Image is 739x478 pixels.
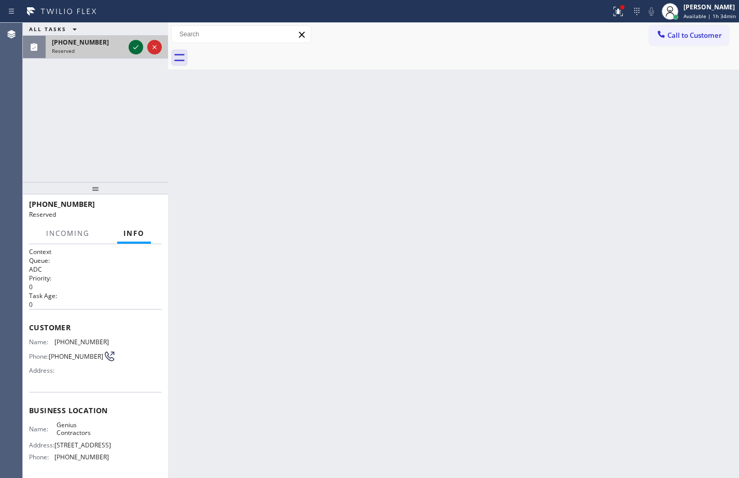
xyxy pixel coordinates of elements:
span: Available | 1h 34min [684,12,736,20]
span: Name: [29,425,57,433]
h2: Queue: [29,256,162,265]
button: Reject [147,40,162,54]
span: Incoming [46,229,90,238]
span: Name: [29,338,54,346]
span: [PHONE_NUMBER] [49,353,103,360]
span: Phone: [29,353,49,360]
button: Incoming [40,223,96,244]
button: ALL TASKS [23,23,87,35]
h2: Priority: [29,274,162,283]
span: Genius Contractors [57,421,108,437]
span: ALL TASKS [29,25,66,33]
span: Info [123,229,145,238]
h1: Context [29,247,162,256]
p: ADC [29,265,162,274]
h2: Task Age: [29,291,162,300]
span: [PHONE_NUMBER] [54,453,109,461]
span: Phone: [29,453,54,461]
button: Call to Customer [649,25,729,45]
span: [PHONE_NUMBER] [54,338,109,346]
span: [STREET_ADDRESS] [54,441,111,449]
button: Accept [129,40,143,54]
span: [PHONE_NUMBER] [52,38,109,47]
p: 0 [29,283,162,291]
span: Address: [29,367,57,374]
div: [PERSON_NAME] [684,3,736,11]
input: Search [172,26,311,43]
span: Reserved [29,210,56,219]
span: Reserved [52,47,75,54]
span: Business location [29,405,162,415]
button: Mute [644,4,659,19]
span: [PHONE_NUMBER] [29,199,95,209]
span: Address: [29,441,54,449]
button: Info [117,223,151,244]
p: 0 [29,300,162,309]
span: Customer [29,322,162,332]
span: Call to Customer [667,31,722,40]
